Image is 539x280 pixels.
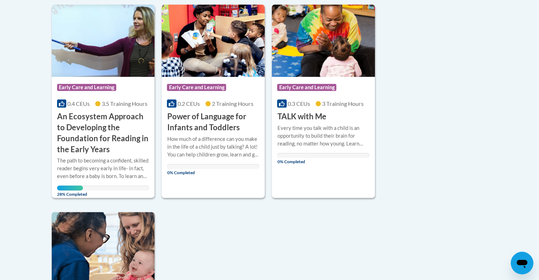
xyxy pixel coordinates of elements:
span: 3 Training Hours [322,100,364,107]
a: Course LogoEarly Care and Learning0.4 CEUs3.5 Training Hours An Ecosystem Approach to Developing ... [52,5,155,198]
span: 0.4 CEUs [67,100,90,107]
img: Course Logo [272,5,375,77]
h3: TALK with Me [277,111,326,122]
a: Course LogoEarly Care and Learning0.3 CEUs3 Training Hours TALK with MeEvery time you talk with a... [272,5,375,198]
div: How much of a difference can you make in the life of a child just by talking? A lot! You can help... [167,135,259,159]
span: 0.2 CEUs [178,100,200,107]
span: Early Care and Learning [277,84,336,91]
h3: Power of Language for Infants and Toddlers [167,111,259,133]
img: Course Logo [162,5,265,77]
span: 28% Completed [57,185,83,197]
h3: An Ecosystem Approach to Developing the Foundation for Reading in the Early Years [57,111,150,155]
div: Your progress [57,185,83,190]
img: Course Logo [52,5,155,77]
span: Early Care and Learning [57,84,116,91]
iframe: Button to launch messaging window [511,252,533,274]
span: 3.5 Training Hours [102,100,147,107]
span: 2 Training Hours [212,100,253,107]
span: 0.3 CEUs [288,100,310,107]
a: Course LogoEarly Care and Learning0.2 CEUs2 Training Hours Power of Language for Infants and Todd... [162,5,265,198]
div: The path to becoming a confident, skilled reader begins very early in life- in fact, even before ... [57,157,150,180]
div: Every time you talk with a child is an opportunity to build their brain for reading, no matter ho... [277,124,370,148]
span: Early Care and Learning [167,84,226,91]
